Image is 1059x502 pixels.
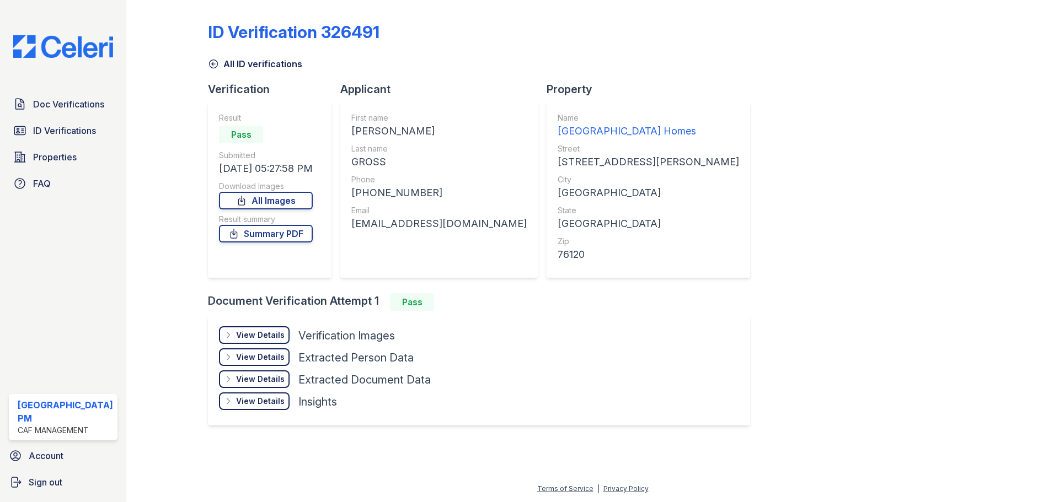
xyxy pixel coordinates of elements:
div: Download Images [219,181,313,192]
div: Submitted [219,150,313,161]
span: Account [29,449,63,462]
div: CAF Management [18,425,113,436]
div: View Details [236,352,285,363]
a: FAQ [9,172,117,195]
img: CE_Logo_Blue-a8612792a0a2168367f1c8372b55b34899dd931a85d93a1a3d3e32e68fde9ad4.png [4,35,122,58]
div: State [558,205,739,216]
div: Document Verification Attempt 1 [208,293,759,311]
div: Result summary [219,214,313,225]
div: Last name [351,143,527,154]
div: Email [351,205,527,216]
div: Street [558,143,739,154]
a: Properties [9,146,117,168]
a: Terms of Service [537,484,593,493]
a: Name [GEOGRAPHIC_DATA] Homes [558,112,739,139]
a: Doc Verifications [9,93,117,115]
div: Result [219,112,313,123]
div: [DATE] 05:27:58 PM [219,161,313,176]
div: Verification [208,82,340,97]
a: Privacy Policy [603,484,649,493]
span: Sign out [29,476,62,489]
div: [PERSON_NAME] [351,123,527,139]
a: All ID verifications [208,57,302,71]
span: FAQ [33,177,51,190]
div: City [558,174,739,185]
span: Properties [33,150,77,164]
a: Sign out [4,471,122,493]
div: Phone [351,174,527,185]
div: [GEOGRAPHIC_DATA] [558,216,739,231]
div: | [597,484,600,493]
a: Summary PDF [219,225,313,242]
div: [EMAIL_ADDRESS][DOMAIN_NAME] [351,216,527,231]
div: Extracted Document Data [298,372,431,387]
div: GROSS [351,154,527,170]
div: [GEOGRAPHIC_DATA] PM [18,398,113,425]
div: ID Verification 326491 [208,22,379,42]
div: View Details [236,374,285,385]
div: Insights [298,394,337,409]
div: Verification Images [298,328,395,343]
div: Pass [390,293,434,311]
div: Zip [558,236,739,247]
a: All Images [219,192,313,209]
a: ID Verifications [9,120,117,142]
span: ID Verifications [33,124,96,137]
div: Name [558,112,739,123]
div: Property [547,82,759,97]
div: View Details [236,396,285,407]
div: Pass [219,126,263,143]
div: [GEOGRAPHIC_DATA] Homes [558,123,739,139]
div: First name [351,112,527,123]
div: [GEOGRAPHIC_DATA] [558,185,739,201]
div: [STREET_ADDRESS][PERSON_NAME] [558,154,739,170]
span: Doc Verifications [33,98,104,111]
div: Applicant [340,82,547,97]
div: Extracted Person Data [298,350,414,365]
a: Account [4,445,122,467]
div: 76120 [558,247,739,262]
div: [PHONE_NUMBER] [351,185,527,201]
div: View Details [236,330,285,341]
